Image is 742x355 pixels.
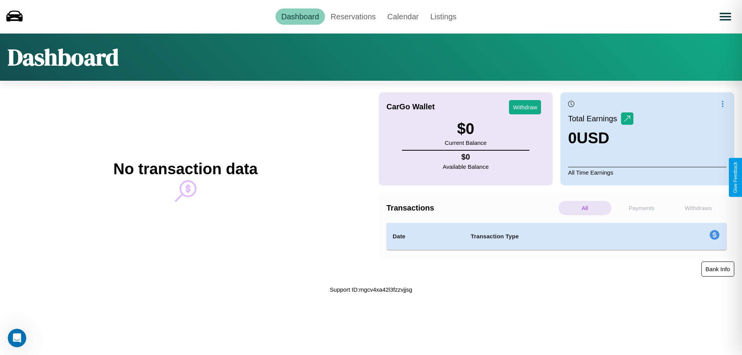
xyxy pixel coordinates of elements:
[386,223,727,250] table: simple table
[386,204,556,212] h4: Transactions
[672,201,725,215] p: Withdraws
[445,138,487,148] p: Current Balance
[445,120,487,138] h3: $ 0
[424,8,462,25] a: Listings
[509,100,541,114] button: Withdraw
[276,8,325,25] a: Dashboard
[381,8,424,25] a: Calendar
[393,232,458,241] h4: Date
[8,41,119,73] h1: Dashboard
[701,262,734,277] button: Bank Info
[443,161,489,172] p: Available Balance
[386,102,435,111] h4: CarGo Wallet
[8,329,26,347] iframe: Intercom live chat
[113,160,257,178] h2: No transaction data
[568,112,621,126] p: Total Earnings
[568,167,727,178] p: All Time Earnings
[330,284,412,295] p: Support ID: mgcv4xa42l3fzzvjjsg
[325,8,382,25] a: Reservations
[615,201,668,215] p: Payments
[558,201,611,215] p: All
[471,232,646,241] h4: Transaction Type
[443,153,489,161] h4: $ 0
[568,129,633,147] h3: 0 USD
[715,6,736,27] button: Open menu
[733,162,738,193] div: Give Feedback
